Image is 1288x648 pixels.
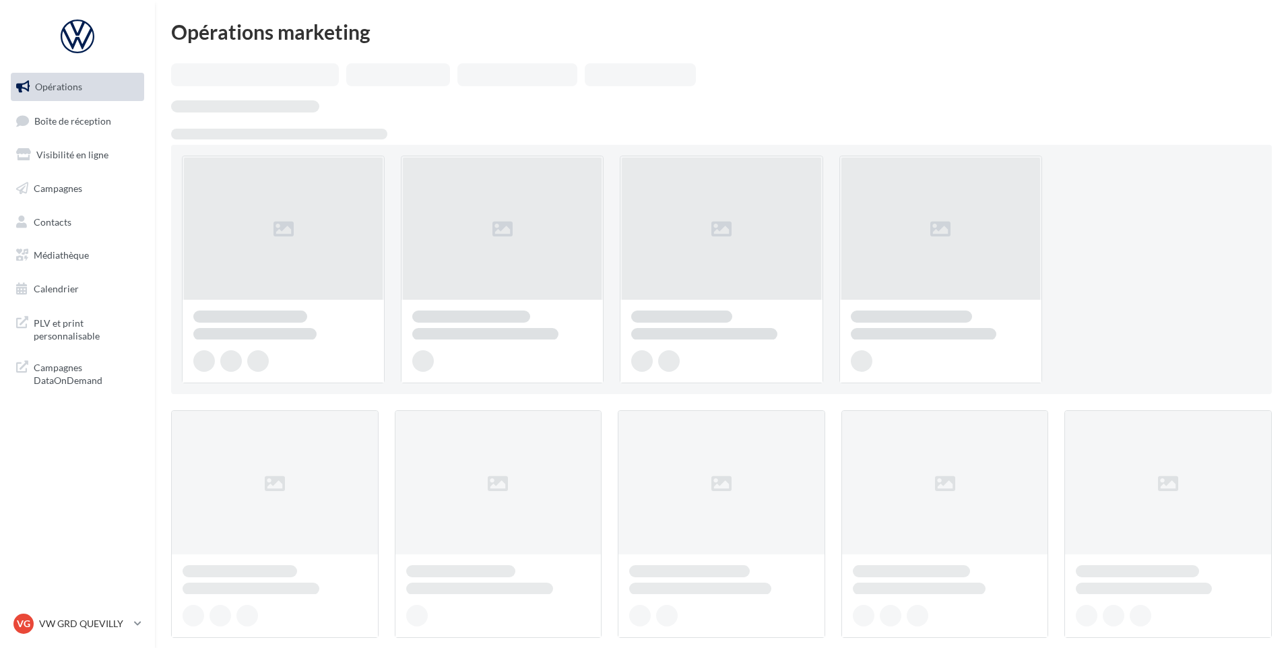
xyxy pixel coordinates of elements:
[8,174,147,203] a: Campagnes
[17,617,30,630] span: VG
[34,216,71,227] span: Contacts
[171,22,1272,42] div: Opérations marketing
[8,141,147,169] a: Visibilité en ligne
[8,106,147,135] a: Boîte de réception
[34,249,89,261] span: Médiathèque
[34,283,79,294] span: Calendrier
[8,275,147,303] a: Calendrier
[11,611,144,637] a: VG VW GRD QUEVILLY
[34,183,82,194] span: Campagnes
[34,358,139,387] span: Campagnes DataOnDemand
[8,208,147,236] a: Contacts
[34,314,139,343] span: PLV et print personnalisable
[8,353,147,393] a: Campagnes DataOnDemand
[8,309,147,348] a: PLV et print personnalisable
[34,115,111,126] span: Boîte de réception
[39,617,129,630] p: VW GRD QUEVILLY
[35,81,82,92] span: Opérations
[8,241,147,269] a: Médiathèque
[36,149,108,160] span: Visibilité en ligne
[8,73,147,101] a: Opérations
